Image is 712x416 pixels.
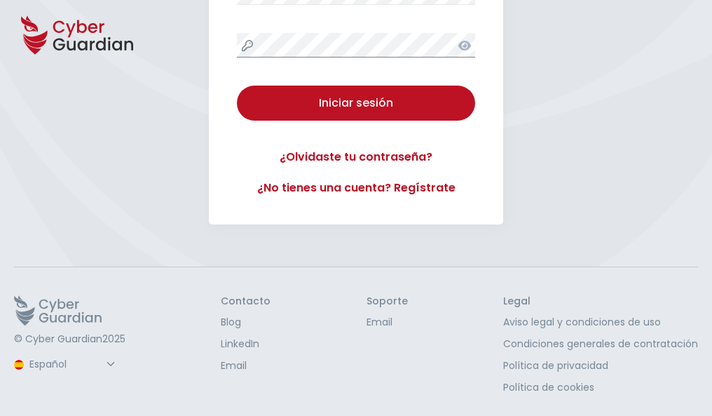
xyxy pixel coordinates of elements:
[503,295,698,308] h3: Legal
[237,149,475,166] a: ¿Olvidaste tu contraseña?
[237,86,475,121] button: Iniciar sesión
[503,380,698,395] a: Política de cookies
[237,180,475,196] a: ¿No tienes una cuenta? Regístrate
[503,337,698,351] a: Condiciones generales de contratación
[221,358,271,373] a: Email
[367,315,408,330] a: Email
[503,315,698,330] a: Aviso legal y condiciones de uso
[367,295,408,308] h3: Soporte
[503,358,698,373] a: Política de privacidad
[247,95,465,112] div: Iniciar sesión
[221,295,271,308] h3: Contacto
[14,333,125,346] p: © Cyber Guardian 2025
[221,337,271,351] a: LinkedIn
[221,315,271,330] a: Blog
[14,360,24,370] img: region-logo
